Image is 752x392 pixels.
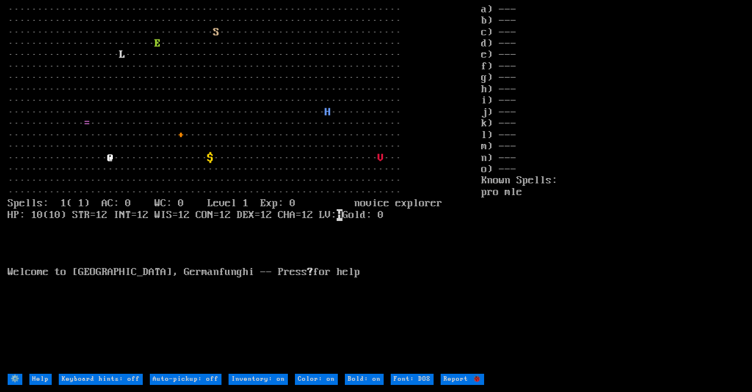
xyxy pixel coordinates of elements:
font: V [378,152,384,164]
larn: ··································································· ·····························... [8,4,481,373]
input: Bold: on [345,374,384,385]
font: @ [108,152,113,164]
font: + [178,129,184,141]
mark: H [337,209,343,221]
input: ⚙️ [8,374,22,385]
input: Font: DOS [391,374,434,385]
b: ? [307,266,313,278]
font: = [84,118,90,129]
font: $ [207,152,213,164]
stats: a) --- b) --- c) --- d) --- e) --- f) --- g) --- h) --- i) --- j) --- k) --- l) --- m) --- n) ---... [481,4,744,373]
input: Report 🐞 [441,374,484,385]
font: S [213,26,219,38]
input: Inventory: on [229,374,288,385]
input: Auto-pickup: off [150,374,221,385]
input: Color: on [295,374,338,385]
input: Keyboard hints: off [59,374,143,385]
font: E [155,38,160,49]
font: L [119,49,125,61]
font: H [325,106,331,118]
input: Help [29,374,52,385]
